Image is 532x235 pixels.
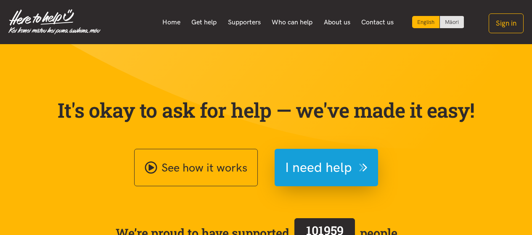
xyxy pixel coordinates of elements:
[412,16,464,28] div: Language toggle
[56,98,476,122] p: It's okay to ask for help — we've made it easy!
[186,13,222,31] a: Get help
[156,13,186,31] a: Home
[356,13,400,31] a: Contact us
[134,149,258,186] a: See how it works
[222,13,266,31] a: Supporters
[275,149,378,186] button: I need help
[8,9,101,34] img: Home
[440,16,464,28] a: Switch to Te Reo Māori
[412,16,440,28] div: Current language
[285,157,352,178] span: I need help
[318,13,356,31] a: About us
[489,13,524,33] button: Sign in
[266,13,318,31] a: Who can help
